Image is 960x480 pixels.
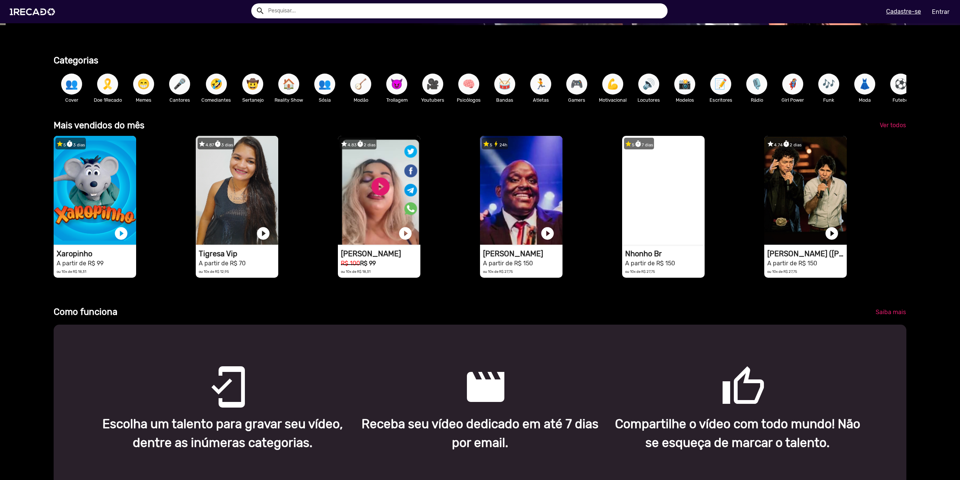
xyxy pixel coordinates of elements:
[570,74,583,95] span: 🎮
[742,96,771,104] p: Rádio
[101,74,114,95] span: 🎗️
[54,120,144,131] b: Mais vendidos do mês
[169,74,190,95] button: 🎤
[238,96,267,104] p: Sertanejo
[199,260,246,267] small: A partir de R$ 70
[634,96,663,104] p: Locutores
[57,260,103,267] small: A partir de R$ 99
[876,308,906,316] span: Saiba mais
[746,74,767,95] button: 🎙️
[137,74,150,95] span: 😁
[625,269,655,274] small: ou 10x de R$ 27,75
[65,74,78,95] span: 👥
[490,96,519,104] p: Bandas
[398,226,413,241] a: play_circle_filled
[562,96,591,104] p: Gamers
[483,260,533,267] small: A partir de R$ 150
[386,74,407,95] button: 😈
[282,74,295,95] span: 🏠
[598,96,627,104] p: Motivacional
[764,136,847,245] video: 1RECADO vídeos dedicados para fãs e empresas
[205,364,214,373] mat-icon: mobile_friendly
[530,74,551,95] button: 🏃
[818,74,839,95] button: 🎶
[606,74,619,95] span: 💪
[886,8,921,15] u: Cadastre-se
[890,74,911,95] button: ⚽
[354,74,367,95] span: 🪕
[822,74,835,95] span: 🎶
[210,74,223,95] span: 🤣
[850,96,879,104] p: Moda
[540,226,555,241] a: play_circle_filled
[360,260,376,267] b: R$ 99
[201,96,231,104] p: Comediantes
[262,3,667,18] input: Pesquisar...
[278,74,299,95] button: 🏠
[256,6,265,15] mat-icon: Example home icon
[346,96,375,104] p: Modão
[526,96,555,104] p: Atletas
[93,96,122,104] p: Doe 1Recado
[566,74,587,95] button: 🎮
[54,307,117,317] b: Como funciona
[199,249,278,258] h1: Tigresa Vip
[341,269,370,274] small: ou 10x de R$ 18,31
[678,74,691,95] span: 📸
[894,74,907,95] span: ⚽
[480,136,562,245] video: 1RECADO vídeos dedicados para fãs e empresas
[114,226,129,241] a: play_circle_filled
[338,136,420,245] video: 1RECADO vídeos dedicados para fãs e empresas
[54,136,136,245] video: 1RECADO vídeos dedicados para fãs e empresas
[256,226,271,241] a: play_circle_filled
[341,260,360,267] small: R$ 100
[638,74,659,95] button: 🔊
[99,415,346,452] p: Escolha um talento para gravar seu vídeo, dentre as inúmeras categorias.
[824,226,839,241] a: play_circle_filled
[682,226,697,241] a: play_circle_filled
[422,74,443,95] button: 🎥
[382,96,411,104] p: Trollagem
[782,74,803,95] button: 🦸‍♀️
[253,4,266,17] button: Example home icon
[341,249,420,258] h1: [PERSON_NAME]
[418,96,447,104] p: Youtubers
[750,74,763,95] span: 🎙️
[242,74,263,95] button: 🤠
[886,96,915,104] p: Futebol
[463,364,472,373] mat-icon: movie
[714,74,727,95] span: 📝
[642,74,655,95] span: 🔊
[357,415,603,452] p: Receba seu vídeo dedicado em até 7 dias por email.
[622,136,705,245] video: 1RECADO vídeos dedicados para fãs e empresas
[614,415,861,452] p: Compartilhe o vídeo com todo mundo! Não se esqueça de marcar o talento.
[534,74,547,95] span: 🏃
[483,249,562,258] h1: [PERSON_NAME]
[778,96,807,104] p: Girl Power
[767,260,817,267] small: A partir de R$ 150
[97,74,118,95] button: 🎗️
[767,269,797,274] small: ou 10x de R$ 27,75
[767,249,847,258] h1: [PERSON_NAME] ([PERSON_NAME] & [PERSON_NAME])
[61,74,82,95] button: 👥
[57,249,136,258] h1: Xaropinho
[674,74,695,95] button: 📸
[483,269,513,274] small: ou 10x de R$ 27,75
[54,55,98,66] b: Categorias
[814,96,843,104] p: Funk
[670,96,699,104] p: Modelos
[310,96,339,104] p: Sósia
[165,96,194,104] p: Cantores
[625,260,675,267] small: A partir de R$ 150
[454,96,483,104] p: Psicólogos
[246,74,259,95] span: 🤠
[199,269,229,274] small: ou 10x de R$ 12,95
[350,74,371,95] button: 🪕
[133,74,154,95] button: 😁
[206,74,227,95] button: 🤣
[57,96,86,104] p: Cover
[858,74,871,95] span: 👗
[390,74,403,95] span: 😈
[854,74,875,95] button: 👗
[494,74,515,95] button: 🥁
